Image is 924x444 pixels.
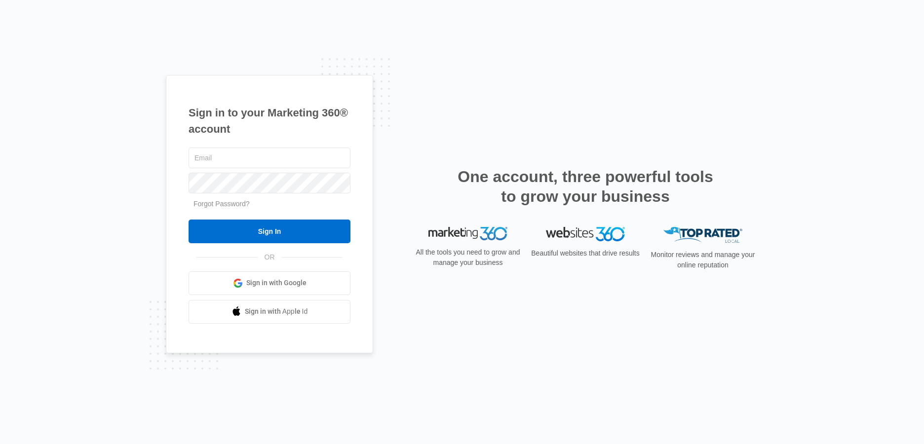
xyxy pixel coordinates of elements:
[189,220,350,243] input: Sign In
[189,271,350,295] a: Sign in with Google
[245,306,308,317] span: Sign in with Apple Id
[189,300,350,324] a: Sign in with Apple Id
[258,252,282,262] span: OR
[193,200,250,208] a: Forgot Password?
[546,227,625,241] img: Websites 360
[413,247,523,268] p: All the tools you need to grow and manage your business
[189,105,350,137] h1: Sign in to your Marketing 360® account
[246,278,307,288] span: Sign in with Google
[189,148,350,168] input: Email
[428,227,507,241] img: Marketing 360
[455,167,716,206] h2: One account, three powerful tools to grow your business
[663,227,742,243] img: Top Rated Local
[648,250,758,270] p: Monitor reviews and manage your online reputation
[530,248,641,259] p: Beautiful websites that drive results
